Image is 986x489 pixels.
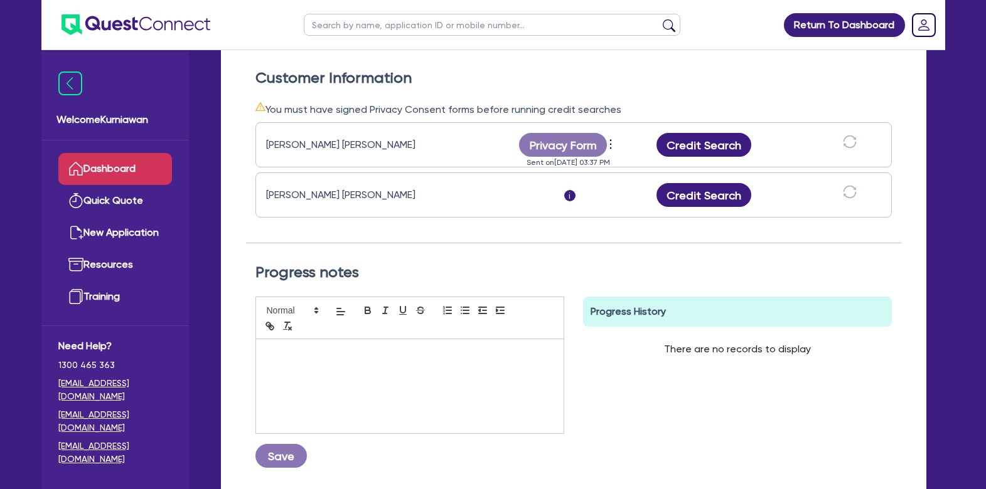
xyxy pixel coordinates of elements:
[843,135,857,149] span: sync
[266,187,423,202] div: [PERSON_NAME] [PERSON_NAME]
[255,444,307,468] button: Save
[58,439,172,466] a: [EMAIL_ADDRESS][DOMAIN_NAME]
[564,190,576,201] span: i
[649,327,826,372] div: There are no records to display
[784,13,905,37] a: Return To Dashboard
[607,134,618,155] button: Dropdown toggle
[56,112,174,127] span: Welcome Kurniawan
[58,281,172,313] a: Training
[68,193,83,208] img: quick-quote
[58,71,82,95] img: icon-menu-close
[583,297,892,327] div: Progress History
[843,185,857,199] span: sync
[255,263,892,281] h2: Progress notes
[604,135,617,154] span: more
[255,102,892,117] div: You must have signed Privacy Consent forms before running credit searches
[255,69,892,87] h2: Customer Information
[58,185,172,217] a: Quick Quote
[304,14,680,36] input: Search by name, application ID or mobile number...
[839,134,860,156] button: sync
[266,137,423,152] div: [PERSON_NAME] [PERSON_NAME]
[58,153,172,185] a: Dashboard
[58,377,172,403] a: [EMAIL_ADDRESS][DOMAIN_NAME]
[656,133,752,157] button: Credit Search
[58,359,172,372] span: 1300 465 363
[68,225,83,240] img: new-application
[255,102,265,112] span: warning
[656,183,752,207] button: Credit Search
[68,289,83,304] img: training
[519,133,607,157] button: Privacy Form
[62,14,210,35] img: quest-connect-logo-blue
[908,9,940,41] a: Dropdown toggle
[58,408,172,434] a: [EMAIL_ADDRESS][DOMAIN_NAME]
[839,184,860,206] button: sync
[58,339,172,354] span: Need Help?
[58,217,172,249] a: New Application
[68,257,83,272] img: resources
[58,249,172,281] a: Resources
